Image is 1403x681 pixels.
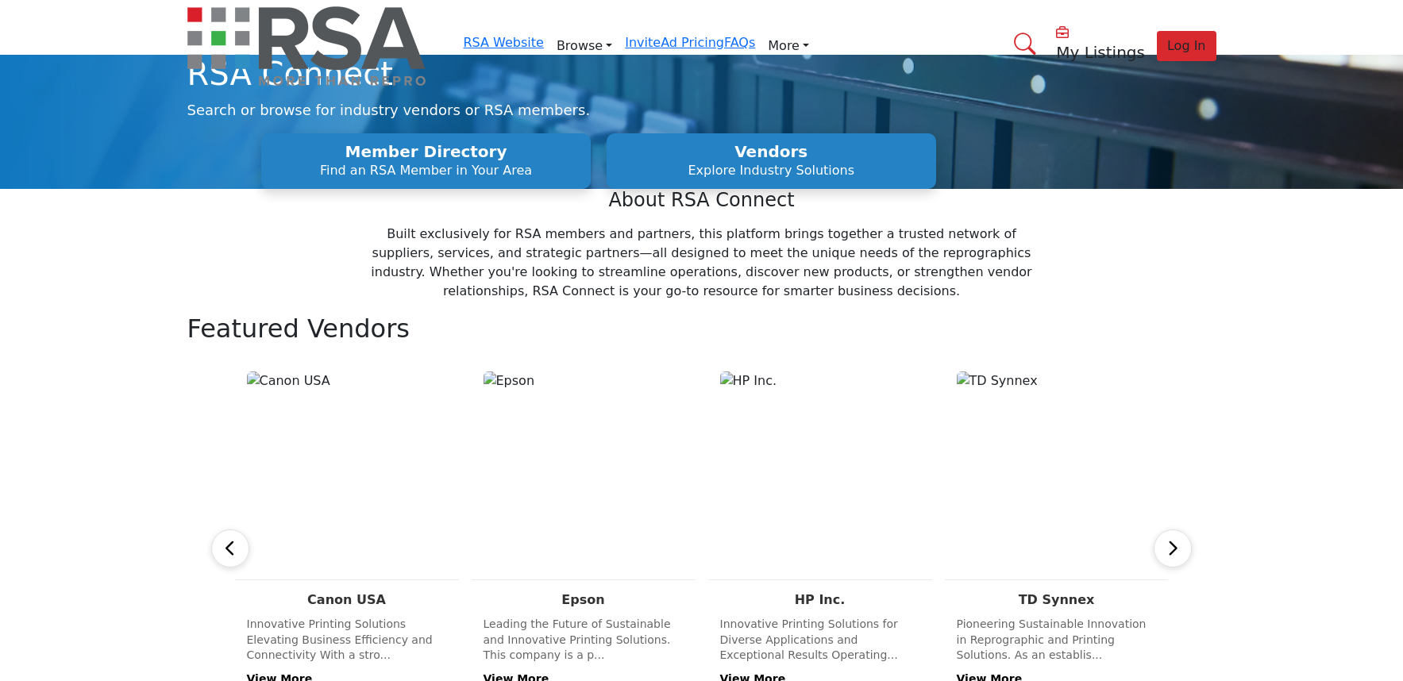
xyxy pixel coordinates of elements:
[755,33,822,59] a: More
[464,35,544,50] a: RSA Website
[247,371,330,391] img: Canon USA
[484,371,535,391] img: Epson
[795,592,846,607] a: HP Inc.
[957,371,1038,391] img: TD Synnex
[561,592,604,607] a: Epson
[1167,38,1206,53] span: Log In
[997,23,1046,65] a: Search
[720,371,777,391] img: HP Inc.
[266,142,586,161] h2: Member Directory
[1056,43,1145,62] h5: My Listings
[307,592,386,607] a: Canon USA
[625,35,661,50] a: Invite
[1157,31,1216,61] button: Log In
[261,133,591,189] button: Member Directory Find an RSA Member in Your Area
[544,33,625,59] a: Browse
[724,35,755,50] a: FAQs
[187,102,591,118] span: Search or browse for industry vendors or RSA members.
[1056,24,1145,62] div: My Listings
[661,35,724,50] a: Ad Pricing
[611,161,931,180] p: Explore Industry Solutions
[607,133,936,189] button: Vendors Explore Industry Solutions
[187,314,1216,344] h2: Featured Vendors
[1019,592,1095,607] a: TD Synnex
[362,189,1042,212] h2: About RSA Connect
[266,161,586,180] p: Find an RSA Member in Your Area
[187,6,426,86] img: Site Logo
[362,225,1042,301] p: Built exclusively for RSA members and partners, this platform brings together a trusted network o...
[611,142,931,161] h2: Vendors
